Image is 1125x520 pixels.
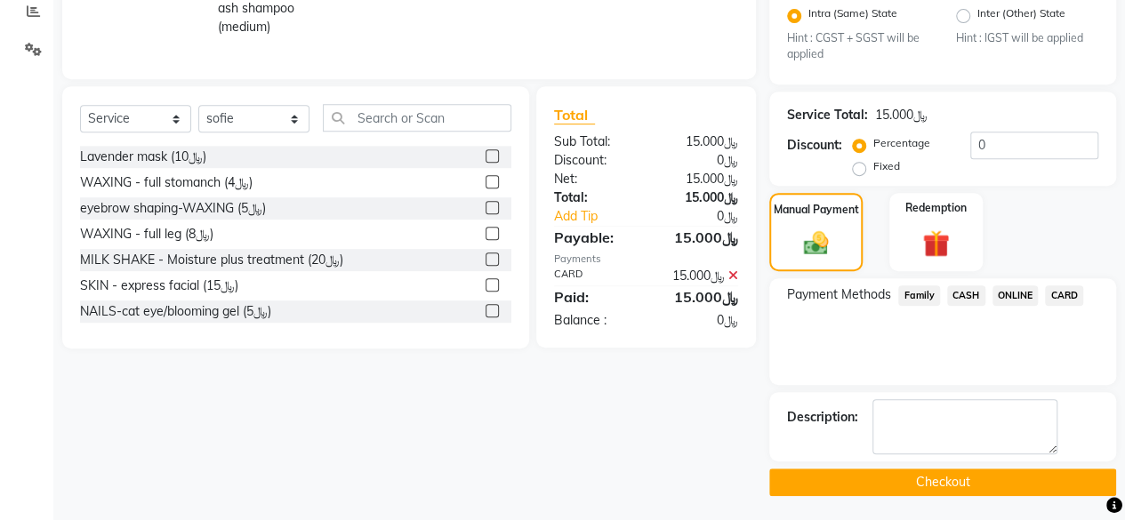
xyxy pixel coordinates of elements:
[873,135,930,151] label: Percentage
[80,251,343,269] div: MILK SHAKE - Moisture plus treatment (﷼20)
[1045,285,1083,306] span: CARD
[769,468,1116,496] button: Checkout
[796,228,837,257] img: _cash.svg
[646,151,751,170] div: ﷼0
[541,170,647,188] div: Net:
[808,5,897,27] label: Intra (Same) State
[646,311,751,330] div: ﷼0
[80,173,253,192] div: WAXING - full stomanch (﷼4)
[541,227,647,248] div: Payable:
[80,199,266,218] div: eyebrow shaping-WAXING (﷼5)
[554,106,595,124] span: Total
[541,267,647,285] div: CARD
[875,106,928,124] div: ﷼15.000
[898,285,940,306] span: Family
[774,202,859,218] label: Manual Payment
[787,136,842,155] div: Discount:
[541,132,647,151] div: Sub Total:
[80,225,213,244] div: WAXING - full leg (﷼8)
[646,267,751,285] div: ﷼15.000
[646,188,751,207] div: ﷼15.000
[646,227,751,248] div: ﷼15.000
[541,286,647,308] div: Paid:
[541,207,663,226] a: Add Tip
[947,285,985,306] span: CASH
[646,286,751,308] div: ﷼15.000
[663,207,751,226] div: ﷼0
[541,311,647,330] div: Balance :
[977,5,1065,27] label: Inter (Other) State
[541,151,647,170] div: Discount:
[956,30,1098,46] small: Hint : IGST will be applied
[787,30,929,63] small: Hint : CGST + SGST will be applied
[541,188,647,207] div: Total:
[323,104,511,132] input: Search or Scan
[787,285,891,304] span: Payment Methods
[905,200,967,216] label: Redemption
[873,158,900,174] label: Fixed
[992,285,1039,306] span: ONLINE
[80,276,238,295] div: SKIN - express facial (﷼15)
[646,132,751,151] div: ﷼15.000
[787,408,858,427] div: Description:
[914,227,958,260] img: _gift.svg
[80,148,206,166] div: Lavender mask (﷼10)
[646,170,751,188] div: ﷼15.000
[554,252,738,267] div: Payments
[80,302,271,321] div: NAILS-cat eye/blooming gel (﷼5)
[787,106,868,124] div: Service Total:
